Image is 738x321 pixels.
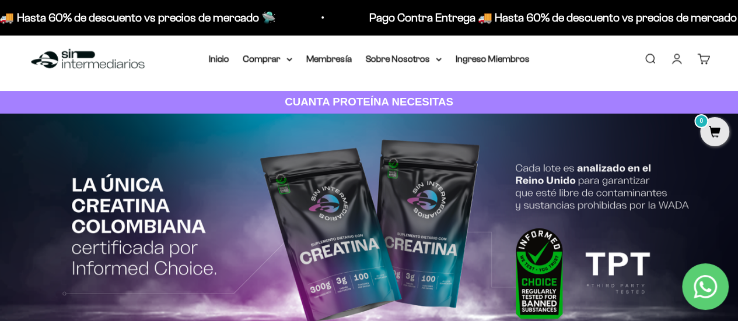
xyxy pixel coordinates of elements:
[243,51,292,66] summary: Comprar
[700,126,729,139] a: 0
[209,54,229,64] a: Inicio
[456,54,530,64] a: Ingreso Miembros
[694,114,708,128] mark: 0
[366,51,442,66] summary: Sobre Nosotros
[285,96,453,108] strong: CUANTA PROTEÍNA NECESITAS
[306,54,352,64] a: Membresía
